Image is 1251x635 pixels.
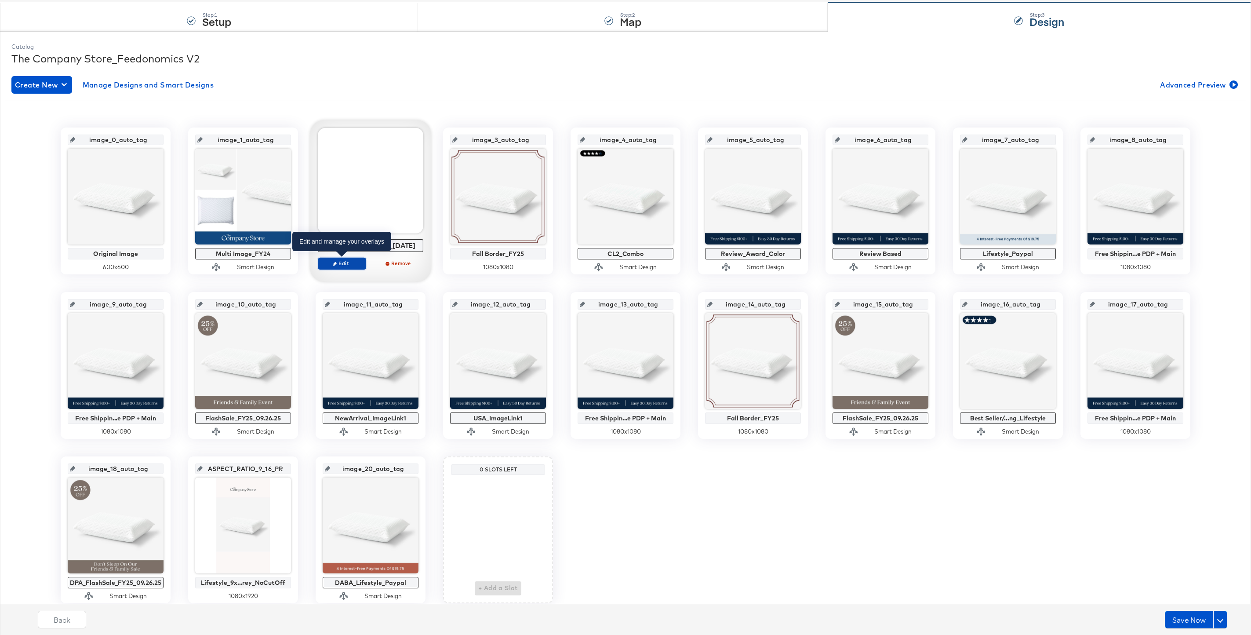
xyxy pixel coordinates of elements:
div: Step: 3 [1029,12,1064,18]
div: Original Image [70,250,161,257]
div: The Company Store_Feedonomics V2 [11,51,1240,66]
div: Step: 2 [620,12,641,18]
button: Create New [11,76,72,94]
button: Remove [375,257,423,270]
span: Create New [15,79,69,91]
button: Manage Designs and Smart Designs [79,76,218,94]
div: 1080 x 1920 [195,592,291,600]
span: Edit [322,260,362,266]
div: FlashSale_FY25_09.26.25 [835,415,926,422]
span: Manage Designs and Smart Designs [83,79,214,91]
span: Advanced Preview [1160,79,1236,91]
div: Lifestyle_Paypal [962,250,1054,257]
button: Edit [318,257,366,270]
div: Review Based [835,250,926,257]
strong: Map [620,14,641,29]
div: 0 Slots Left [453,466,543,473]
div: Smart Design [237,263,274,271]
div: 1080 x 1080 [1087,427,1183,436]
div: Smart Design [364,592,402,600]
div: Smart Design [109,592,147,600]
button: Advanced Preview [1156,76,1240,94]
div: Free Shippin...e PDP + Main [70,415,161,422]
div: Multi Image_FY24 [197,250,289,257]
div: Best Seller/...ng_Lifestyle [962,415,1054,422]
div: Free Shippin...e PDP + Main [1090,250,1181,257]
div: Smart Design [237,427,274,436]
div: Catalog [11,43,1240,51]
div: USA_ImageLink1 [452,415,544,422]
div: Smart Design [619,263,657,271]
div: FlashSale_FY25_09.26.25 [197,415,289,422]
div: 600 x 600 [68,263,164,271]
div: Smart Design [364,427,402,436]
span: Remove [379,260,419,266]
div: CL2_Combo [580,250,671,257]
div: 1080 x 1080 [578,427,673,436]
div: Smart Design [492,427,529,436]
div: Fall Border_FY25 [452,250,544,257]
div: Smart Design [874,263,912,271]
div: Fall Border_FY25 [707,415,799,422]
div: Multi-Image Promo_[DATE] [320,241,421,249]
div: Free Shippin...e PDP + Main [580,415,671,422]
div: Smart Design [874,427,912,436]
div: NewArrival_ImageLink1 [325,415,416,422]
div: 1080 x 1080 [68,427,164,436]
div: 1080 x 1080 [705,427,801,436]
div: DABA_Lifestyle_Paypal [325,579,416,586]
div: Lifestyle_9x...rey_NoCutOff [197,579,289,586]
div: Smart Design [747,263,784,271]
div: DPA_FlashSale_FY25_09.26.25 [70,579,161,586]
button: Back [38,611,86,628]
strong: Setup [202,14,231,29]
div: 1080 x 1080 [450,263,546,271]
div: Step: 1 [202,12,231,18]
div: Review_Award_Color [707,250,799,257]
button: Save Now [1165,611,1213,628]
div: Smart Design [1002,427,1039,436]
strong: Design [1029,14,1064,29]
div: 1080 x 1080 [1087,263,1183,271]
div: Free Shippin...e PDP + Main [1090,415,1181,422]
div: Smart Design [1002,263,1039,271]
